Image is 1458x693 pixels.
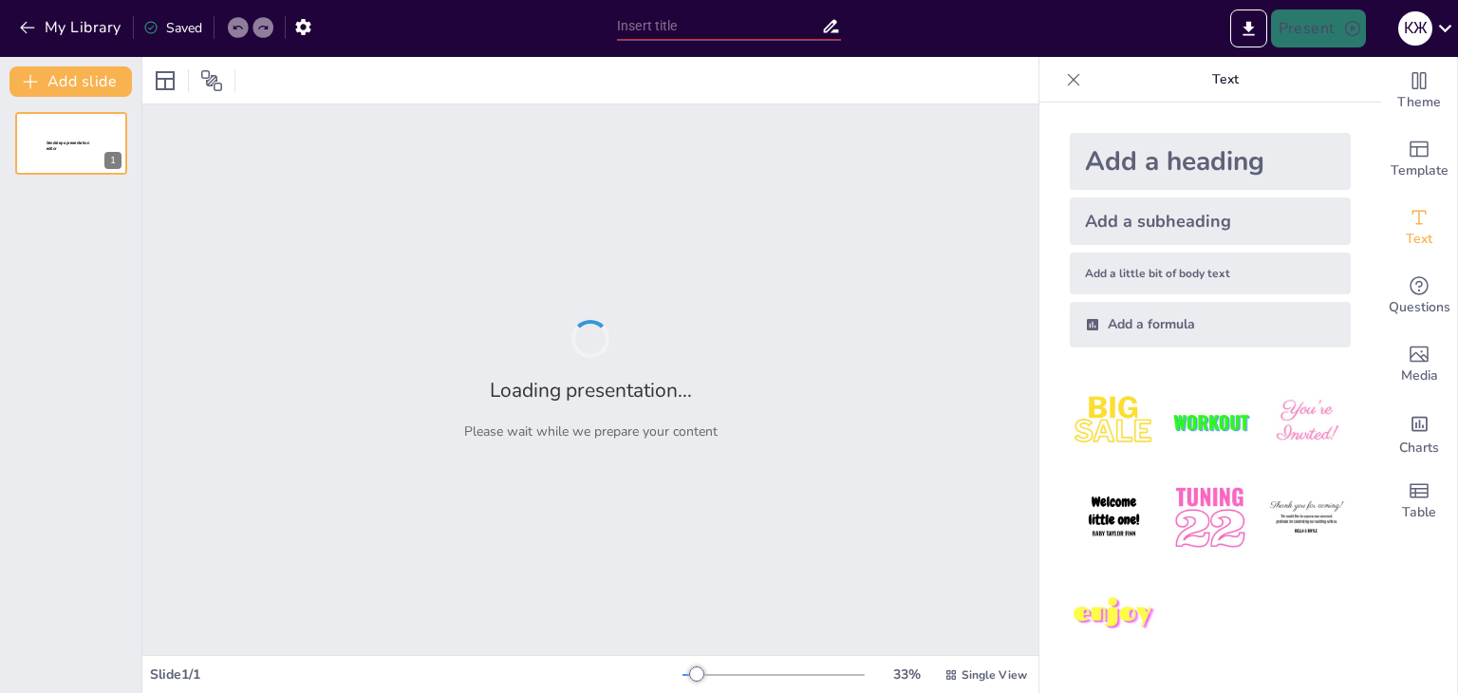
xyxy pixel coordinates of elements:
p: Please wait while we prepare your content [464,422,718,440]
span: Position [200,69,223,92]
div: Add a little bit of body text [1070,253,1351,294]
span: Sendsteps presentation editor [47,140,89,151]
div: 33 % [884,665,929,684]
div: Add a table [1381,467,1457,535]
input: Insert title [617,12,821,40]
span: Questions [1389,297,1450,318]
img: 1.jpeg [1070,378,1158,466]
div: Add text boxes [1381,194,1457,262]
span: Text [1406,229,1432,250]
span: Theme [1397,92,1441,113]
img: 7.jpeg [1070,571,1158,659]
div: Add ready made slides [1381,125,1457,194]
img: 6.jpeg [1262,474,1351,562]
div: Add a formula [1070,302,1351,347]
div: К Ж [1398,11,1432,46]
h2: Loading presentation... [490,377,692,403]
div: Get real-time input from your audience [1381,262,1457,330]
div: Layout [150,66,180,96]
img: 5.jpeg [1166,474,1254,562]
div: Saved [143,19,202,37]
img: 3.jpeg [1262,378,1351,466]
span: Media [1401,365,1438,386]
div: 1 [104,152,121,169]
div: Change the overall theme [1381,57,1457,125]
span: Table [1402,502,1436,523]
img: 4.jpeg [1070,474,1158,562]
div: Add a subheading [1070,197,1351,245]
span: Template [1391,160,1449,181]
div: Add charts and graphs [1381,399,1457,467]
button: Export to PowerPoint [1230,9,1267,47]
span: Charts [1399,438,1439,459]
div: Add a heading [1070,133,1351,190]
button: Present [1271,9,1366,47]
div: Slide 1 / 1 [150,665,682,684]
button: My Library [14,12,129,43]
button: К Ж [1398,9,1432,47]
div: 1 [15,112,127,175]
p: Text [1089,57,1362,103]
img: 2.jpeg [1166,378,1254,466]
button: Add slide [9,66,132,97]
span: Single View [962,667,1027,683]
div: Add images, graphics, shapes or video [1381,330,1457,399]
